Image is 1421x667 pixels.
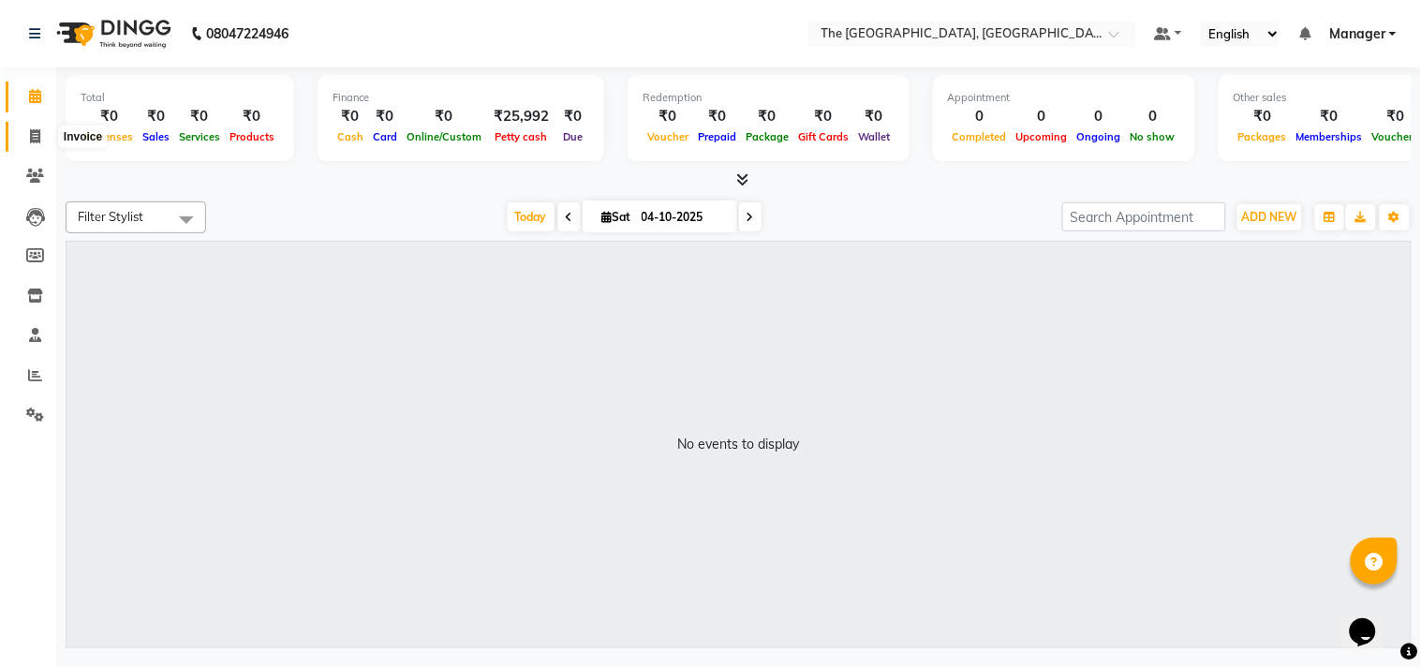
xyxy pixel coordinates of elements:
[741,106,793,127] div: ₹0
[853,106,895,127] div: ₹0
[59,126,107,148] div: Invoice
[333,130,368,143] span: Cash
[138,130,174,143] span: Sales
[1292,106,1368,127] div: ₹0
[491,130,553,143] span: Petty cash
[693,130,741,143] span: Prepaid
[333,106,368,127] div: ₹0
[1234,130,1292,143] span: Packages
[1073,130,1126,143] span: Ongoing
[948,106,1012,127] div: 0
[556,106,589,127] div: ₹0
[643,130,693,143] span: Voucher
[636,203,730,231] input: 2025-10-04
[793,130,853,143] span: Gift Cards
[1062,202,1226,231] input: Search Appointment
[225,130,279,143] span: Products
[1329,24,1385,44] span: Manager
[1126,106,1180,127] div: 0
[853,130,895,143] span: Wallet
[693,106,741,127] div: ₹0
[174,106,225,127] div: ₹0
[174,130,225,143] span: Services
[1012,130,1073,143] span: Upcoming
[333,90,589,106] div: Finance
[486,106,556,127] div: ₹25,992
[1012,106,1073,127] div: 0
[643,90,895,106] div: Redemption
[138,106,174,127] div: ₹0
[741,130,793,143] span: Package
[48,7,176,60] img: logo
[206,7,289,60] b: 08047224946
[1073,106,1126,127] div: 0
[643,106,693,127] div: ₹0
[368,106,402,127] div: ₹0
[1234,106,1292,127] div: ₹0
[678,435,800,454] div: No events to display
[793,106,853,127] div: ₹0
[402,130,486,143] span: Online/Custom
[368,130,402,143] span: Card
[948,90,1180,106] div: Appointment
[402,106,486,127] div: ₹0
[1242,210,1297,224] span: ADD NEW
[1126,130,1180,143] span: No show
[598,210,636,224] span: Sat
[81,90,279,106] div: Total
[81,106,138,127] div: ₹0
[1292,130,1368,143] span: Memberships
[948,130,1012,143] span: Completed
[558,130,587,143] span: Due
[78,209,143,224] span: Filter Stylist
[225,106,279,127] div: ₹0
[1237,204,1302,230] button: ADD NEW
[508,202,555,231] span: Today
[1342,592,1402,648] iframe: chat widget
